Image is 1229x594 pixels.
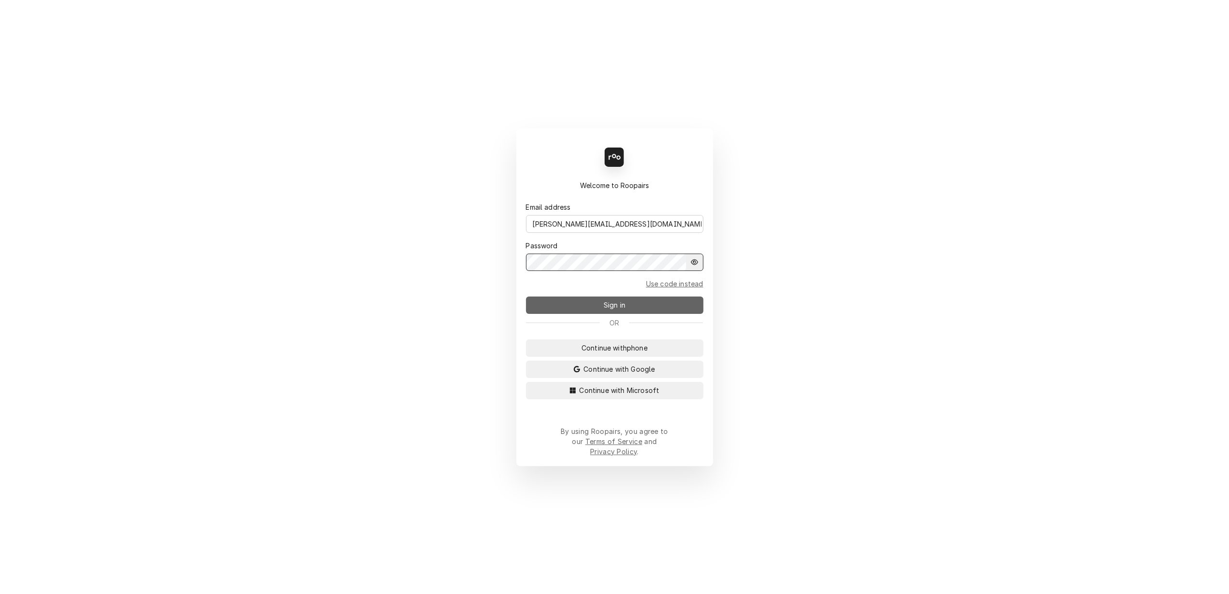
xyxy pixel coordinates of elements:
[526,318,703,328] div: Or
[526,297,703,314] button: Sign in
[585,437,642,445] a: Terms of Service
[646,279,703,289] a: Go to Email and code form
[526,215,703,233] input: email@mail.com
[581,364,657,374] span: Continue with Google
[526,339,703,357] button: Continue withphone
[561,426,669,457] div: By using Roopairs, you agree to our and .
[602,300,627,310] span: Sign in
[526,382,703,399] button: Continue with Microsoft
[526,202,571,212] label: Email address
[590,447,637,456] a: Privacy Policy
[526,361,703,378] button: Continue with Google
[580,343,649,353] span: Continue with phone
[578,385,662,395] span: Continue with Microsoft
[526,241,558,251] label: Password
[526,180,703,190] div: Welcome to Roopairs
